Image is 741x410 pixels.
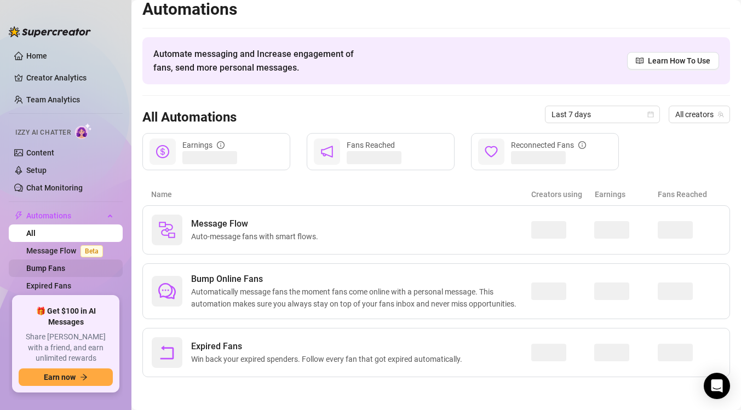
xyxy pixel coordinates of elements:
[26,281,71,290] a: Expired Fans
[191,217,323,230] span: Message Flow
[153,47,364,74] span: Automate messaging and Increase engagement of fans, send more personal messages.
[158,344,176,361] span: rollback
[81,245,103,257] span: Beta
[26,148,54,157] a: Content
[26,246,107,255] a: Message FlowBeta
[320,145,334,158] span: notification
[26,51,47,60] a: Home
[19,306,113,327] span: 🎁 Get $100 in AI Messages
[158,282,176,300] span: comment
[44,373,76,382] span: Earn now
[191,230,323,242] span: Auto-message fans with smart flows.
[26,95,80,104] a: Team Analytics
[19,368,113,386] button: Earn nowarrow-right
[717,111,724,118] span: team
[26,183,83,192] a: Chat Monitoring
[511,139,586,151] div: Reconnected Fans
[191,340,467,353] span: Expired Fans
[675,106,723,123] span: All creators
[648,55,710,67] span: Learn How To Use
[704,373,730,399] div: Open Intercom Messenger
[142,109,237,126] h3: All Automations
[19,332,113,364] span: Share [PERSON_NAME] with a friend, and earn unlimited rewards
[15,128,71,138] span: Izzy AI Chatter
[217,141,225,149] span: info-circle
[26,207,104,224] span: Automations
[14,211,23,220] span: thunderbolt
[595,188,658,200] article: Earnings
[191,353,467,365] span: Win back your expired spenders. Follow every fan that got expired automatically.
[531,188,595,200] article: Creators using
[347,141,395,149] span: Fans Reached
[80,373,88,381] span: arrow-right
[627,52,719,70] a: Learn How To Use
[75,123,92,139] img: AI Chatter
[182,139,225,151] div: Earnings
[26,166,47,175] a: Setup
[156,145,169,158] span: dollar
[552,106,653,123] span: Last 7 days
[151,188,531,200] article: Name
[26,229,36,238] a: All
[191,286,531,310] span: Automatically message fans the moment fans come online with a personal message. This automation m...
[26,69,114,86] a: Creator Analytics
[658,188,721,200] article: Fans Reached
[485,145,498,158] span: heart
[647,111,654,118] span: calendar
[636,57,644,65] span: read
[9,26,91,37] img: logo-BBDzfeDw.svg
[191,273,531,286] span: Bump Online Fans
[578,141,586,149] span: info-circle
[26,264,65,273] a: Bump Fans
[158,221,176,239] img: svg%3e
